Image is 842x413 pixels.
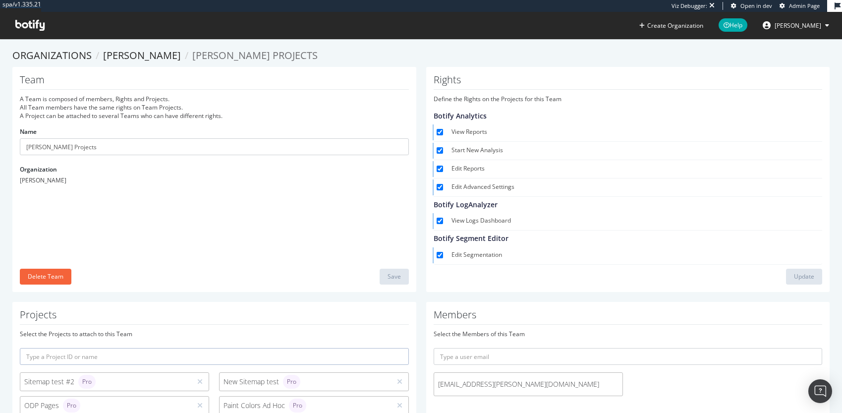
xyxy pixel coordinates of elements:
[434,74,823,90] h1: Rights
[719,18,747,32] span: Help
[28,272,63,281] div: Delete Team
[451,146,819,156] label: Start New Analysis
[451,216,819,226] label: View Logs Dashboard
[63,399,80,413] div: brand label
[438,379,618,389] span: [EMAIL_ADDRESS][PERSON_NAME][DOMAIN_NAME]
[437,252,443,258] input: Edit Segmentation
[287,379,296,385] span: Pro
[20,74,409,90] h1: Team
[434,330,823,338] div: Select the Members of this Team
[434,112,819,119] h4: Botify Analytics
[283,375,300,389] div: brand label
[67,403,76,409] span: Pro
[103,49,181,62] a: [PERSON_NAME]
[808,379,832,403] div: Open Intercom Messenger
[731,2,772,10] a: Open in dev
[82,379,92,385] span: Pro
[775,21,821,30] span: cassidy
[12,49,92,62] a: Organizations
[12,49,830,63] ol: breadcrumbs
[451,164,819,174] label: Edit Reports
[20,309,409,325] h1: Projects
[794,272,814,281] div: Update
[437,166,443,172] input: Edit Reports
[451,250,819,260] label: Edit Segmentation
[289,399,306,413] div: brand label
[434,235,819,242] h4: Botify Segment Editor
[20,348,409,365] input: Type a Project ID or name
[672,2,707,10] div: Viz Debugger:
[20,138,409,155] input: Name
[20,127,37,136] label: Name
[740,2,772,9] span: Open in dev
[20,269,71,285] button: Delete Team
[755,17,837,33] button: [PERSON_NAME]
[780,2,820,10] a: Admin Page
[388,272,401,281] div: Save
[20,95,409,120] div: A Team is composed of members, Rights and Projects. All Team members have the same rights on Team...
[434,348,823,365] input: Type a user email
[786,269,822,285] button: Update
[192,49,318,62] span: [PERSON_NAME] Projects
[24,375,187,389] div: Sitemap test #2
[224,375,387,389] div: New Sitemap test
[293,403,302,409] span: Pro
[380,269,409,285] button: Save
[24,399,187,413] div: ODP Pages
[20,165,57,174] label: Organization
[20,176,409,184] div: [PERSON_NAME]
[20,330,409,338] div: Select the Projects to attach to this Team
[437,147,443,154] input: Start New Analysis
[224,399,387,413] div: Paint Colors Ad Hoc
[437,129,443,135] input: View Reports
[437,184,443,190] input: Edit Advanced Settings
[434,95,823,103] p: Define the Rights on the Projects for this Team
[437,218,443,224] input: View Logs Dashboard
[451,127,819,137] label: View Reports
[451,182,819,192] label: Edit Advanced Settings
[78,375,96,389] div: brand label
[434,201,819,208] h4: Botify LogAnalyzer
[789,2,820,9] span: Admin Page
[434,309,823,325] h1: Members
[639,21,704,30] button: Create Organization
